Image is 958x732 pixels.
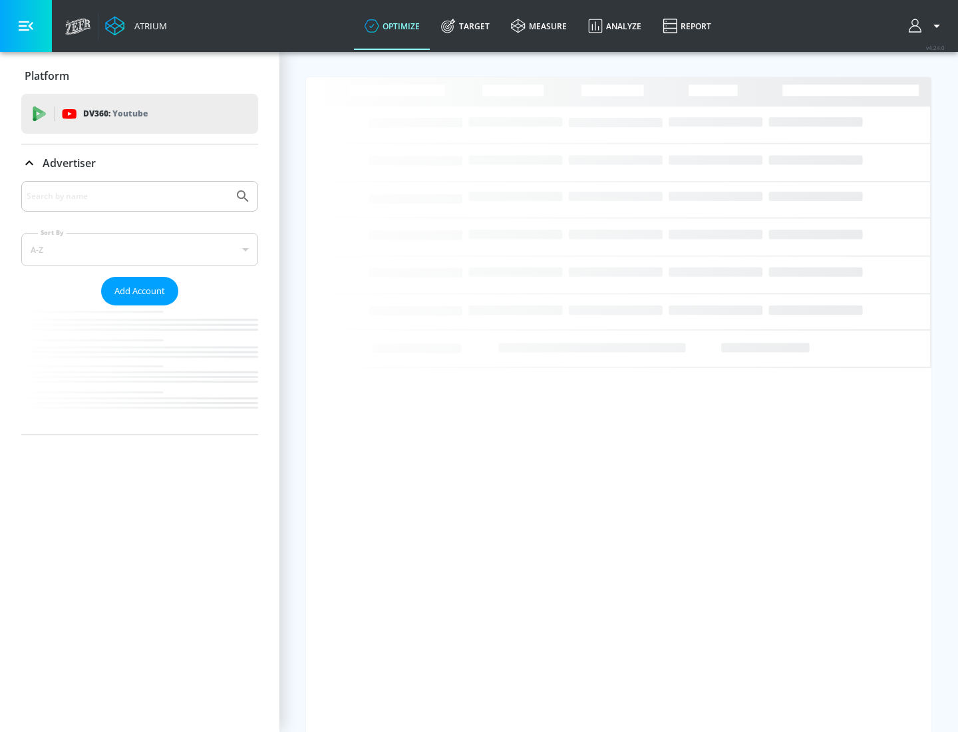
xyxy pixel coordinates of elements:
div: DV360: Youtube [21,94,258,134]
p: Advertiser [43,156,96,170]
a: optimize [354,2,430,50]
p: DV360: [83,106,148,121]
p: Platform [25,69,69,83]
div: Platform [21,57,258,94]
a: Report [652,2,722,50]
a: Atrium [105,16,167,36]
span: v 4.24.0 [926,44,945,51]
a: measure [500,2,577,50]
div: A-Z [21,233,258,266]
input: Search by name [27,188,228,205]
a: Analyze [577,2,652,50]
button: Add Account [101,277,178,305]
div: Advertiser [21,181,258,435]
div: Advertiser [21,144,258,182]
span: Add Account [114,283,165,299]
a: Target [430,2,500,50]
div: Atrium [129,20,167,32]
nav: list of Advertiser [21,305,258,435]
p: Youtube [112,106,148,120]
label: Sort By [38,228,67,237]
